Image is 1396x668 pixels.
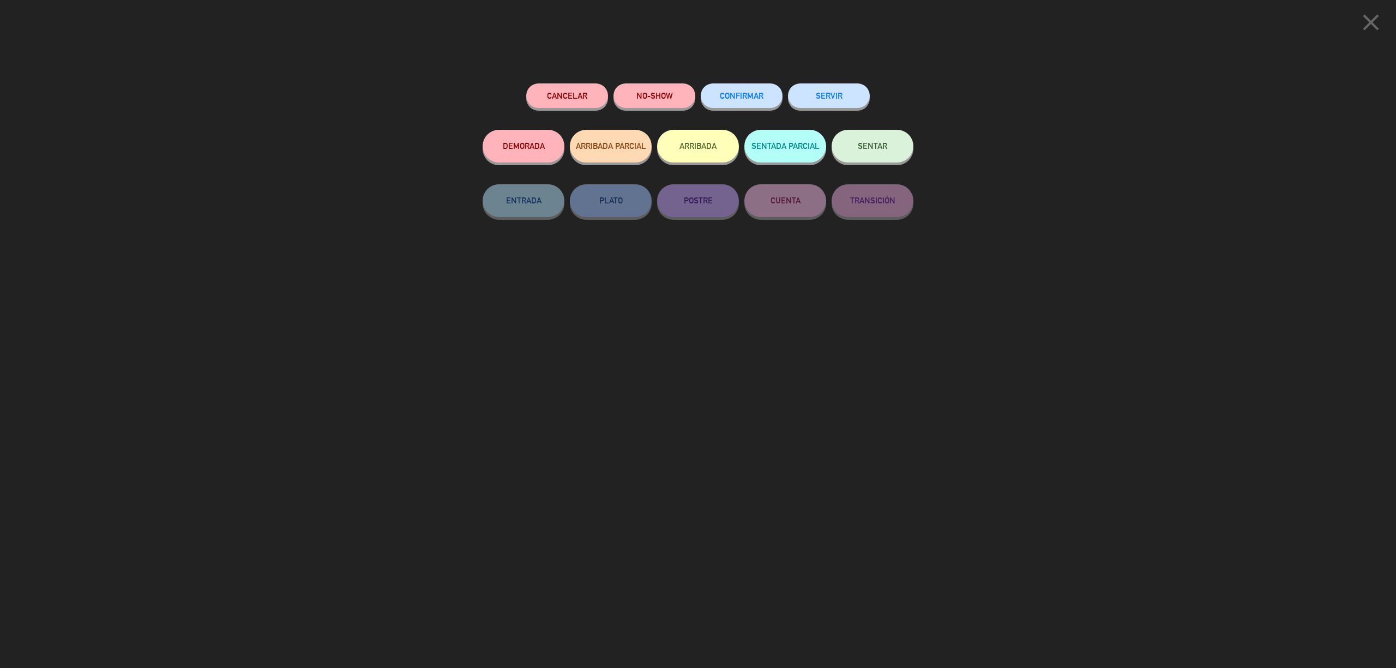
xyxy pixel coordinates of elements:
[483,130,564,163] button: DEMORADA
[526,83,608,108] button: Cancelar
[744,130,826,163] button: SENTADA PARCIAL
[788,83,870,108] button: SERVIR
[720,91,763,100] span: CONFIRMAR
[858,141,887,151] span: SENTAR
[613,83,695,108] button: NO-SHOW
[576,141,646,151] span: ARRIBADA PARCIAL
[657,130,739,163] button: ARRIBADA
[1357,9,1385,36] i: close
[570,184,652,217] button: PLATO
[744,184,826,217] button: CUENTA
[657,184,739,217] button: POSTRE
[483,184,564,217] button: ENTRADA
[832,184,913,217] button: TRANSICIÓN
